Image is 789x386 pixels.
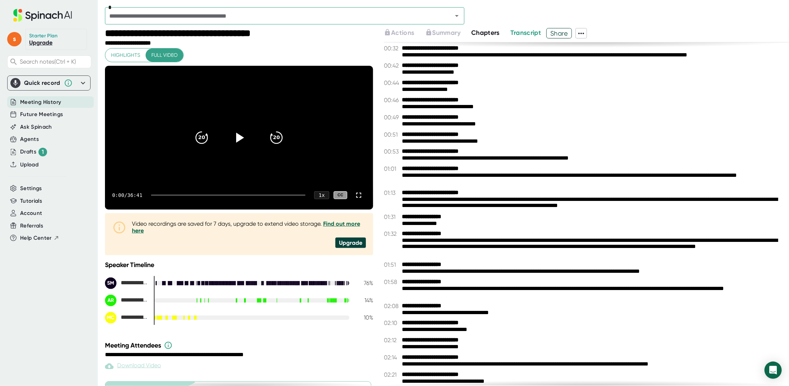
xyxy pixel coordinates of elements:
[20,110,63,119] button: Future Meetings
[432,29,460,37] span: Summary
[20,197,42,205] button: Tutorials
[334,191,347,199] div: CC
[105,261,373,269] div: Speaker Timeline
[105,341,375,350] div: Meeting Attendees
[24,79,60,87] div: Quick record
[29,39,52,46] a: Upgrade
[20,161,38,169] button: Upload
[355,297,373,304] div: 14 %
[425,28,460,38] button: Summary
[20,209,42,217] button: Account
[384,213,400,220] span: 01:31
[355,280,373,286] div: 76 %
[132,220,366,234] div: Video recordings are saved for 7 days, upgrade to extend video storage.
[510,28,541,38] button: Transcript
[384,279,400,285] span: 01:58
[384,320,400,326] span: 02:10
[335,238,366,248] div: Upgrade
[384,45,400,52] span: 00:32
[146,49,183,62] button: Full video
[105,277,148,289] div: Stephen Markovitch
[384,230,400,237] span: 01:32
[384,303,400,309] span: 02:08
[384,148,400,155] span: 00:53
[132,220,360,234] a: Find out more here
[546,28,572,38] button: Share
[384,261,400,268] span: 01:51
[384,354,400,361] span: 02:14
[20,98,61,106] button: Meeting History
[105,277,116,289] div: SM
[105,295,116,306] div: AR
[471,28,500,38] button: Chapters
[20,148,47,156] button: Drafts 1
[384,79,400,86] span: 00:44
[547,27,572,40] span: Share
[20,184,42,193] button: Settings
[112,192,142,198] div: 0:00 / 36:41
[105,312,116,323] div: MC
[355,314,373,321] div: 10 %
[384,97,400,104] span: 00:46
[20,135,39,143] button: Agents
[20,234,52,242] span: Help Center
[151,51,178,60] span: Full video
[38,148,47,156] div: 1
[510,29,541,37] span: Transcript
[384,62,400,69] span: 00:42
[20,58,76,65] span: Search notes (Ctrl + K)
[105,312,148,323] div: Michael A. Hammond JD, CMT
[384,28,414,38] button: Actions
[105,49,146,62] button: Highlights
[384,371,400,378] span: 02:21
[20,222,43,230] button: Referrals
[20,148,47,156] div: Drafts
[452,11,462,21] button: Open
[384,337,400,344] span: 02:12
[384,131,400,138] span: 00:51
[384,114,400,121] span: 00:49
[471,29,500,37] span: Chapters
[7,32,22,46] span: s
[20,123,52,131] button: Ask Spinach
[391,29,414,37] span: Actions
[20,234,59,242] button: Help Center
[765,362,782,379] div: Open Intercom Messenger
[111,51,140,60] span: Highlights
[105,295,148,306] div: Alli Rodenhauser
[29,33,58,39] div: Starter Plan
[384,165,400,172] span: 01:01
[105,362,161,371] div: Paid feature
[384,189,400,196] span: 01:13
[314,191,329,199] div: 1 x
[10,76,87,90] div: Quick record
